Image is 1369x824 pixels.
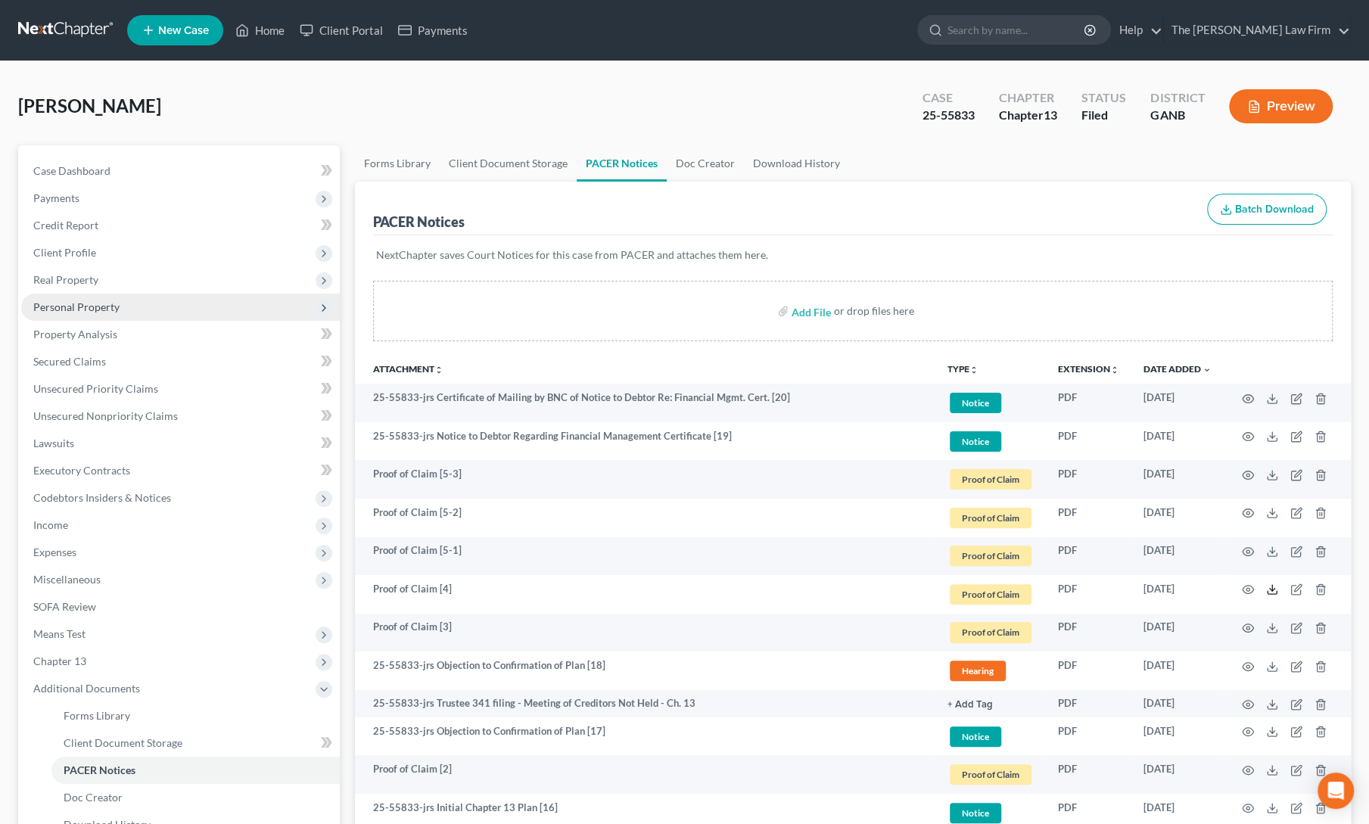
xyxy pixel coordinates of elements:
a: Unsecured Nonpriority Claims [21,403,340,430]
td: [DATE] [1131,384,1224,422]
a: Proof of Claim [947,505,1034,530]
a: Client Document Storage [440,145,577,182]
a: Download History [744,145,849,182]
span: Income [33,518,68,531]
td: PDF [1046,575,1131,614]
a: Proof of Claim [947,582,1034,607]
td: [DATE] [1131,537,1224,576]
span: Notice [950,803,1001,823]
span: Additional Documents [33,682,140,695]
td: PDF [1046,537,1131,576]
div: GANB [1150,107,1205,124]
td: PDF [1046,717,1131,756]
td: 25-55833-jrs Objection to Confirmation of Plan [18] [355,651,935,690]
span: Credit Report [33,219,98,232]
span: Client Profile [33,246,96,259]
td: [DATE] [1131,614,1224,652]
a: Doc Creator [51,784,340,811]
a: Client Portal [292,17,390,44]
td: Proof of Claim [3] [355,614,935,652]
div: or drop files here [834,303,914,319]
a: Home [228,17,292,44]
a: Secured Claims [21,348,340,375]
a: Executory Contracts [21,457,340,484]
button: Preview [1229,89,1333,123]
i: expand_more [1203,365,1212,375]
span: Proof of Claim [950,584,1031,605]
td: PDF [1046,499,1131,537]
span: Expenses [33,546,76,558]
span: Client Document Storage [64,736,182,749]
a: Unsecured Priority Claims [21,375,340,403]
span: Proof of Claim [950,469,1031,490]
span: Property Analysis [33,328,117,340]
span: SOFA Review [33,600,96,613]
a: The [PERSON_NAME] Law Firm [1164,17,1350,44]
a: + Add Tag [947,696,1034,711]
td: Proof of Claim [5-1] [355,537,935,576]
td: [DATE] [1131,690,1224,717]
a: Doc Creator [667,145,744,182]
span: Proof of Claim [950,546,1031,566]
span: Payments [33,191,79,204]
span: Case Dashboard [33,164,110,177]
button: TYPEunfold_more [947,365,979,375]
span: Proof of Claim [950,508,1031,528]
a: PACER Notices [577,145,667,182]
span: 13 [1044,107,1057,122]
a: Property Analysis [21,321,340,348]
td: PDF [1046,422,1131,461]
span: Personal Property [33,300,120,313]
a: Proof of Claim [947,543,1034,568]
div: Filed [1081,107,1126,124]
input: Search by name... [947,16,1086,44]
a: Notice [947,429,1034,454]
div: Chapter [999,89,1057,107]
span: Forms Library [64,709,130,722]
a: Proof of Claim [947,762,1034,787]
span: Unsecured Nonpriority Claims [33,409,178,422]
div: 25-55833 [923,107,975,124]
td: [DATE] [1131,460,1224,499]
td: PDF [1046,755,1131,794]
td: PDF [1046,614,1131,652]
span: Real Property [33,273,98,286]
a: Date Added expand_more [1143,363,1212,375]
a: Notice [947,390,1034,415]
span: Unsecured Priority Claims [33,382,158,395]
span: Proof of Claim [950,764,1031,785]
a: Notice [947,724,1034,749]
td: PDF [1046,651,1131,690]
span: Hearing [950,661,1006,681]
button: + Add Tag [947,700,993,710]
td: 25-55833-jrs Notice to Debtor Regarding Financial Management Certificate [19] [355,422,935,461]
span: Batch Download [1235,203,1314,216]
span: Doc Creator [64,791,123,804]
a: Payments [390,17,475,44]
td: PDF [1046,384,1131,422]
span: Notice [950,393,1001,413]
td: Proof of Claim [2] [355,755,935,794]
button: Batch Download [1207,194,1327,225]
p: NextChapter saves Court Notices for this case from PACER and attaches them here. [376,247,1330,263]
td: 25-55833-jrs Trustee 341 filing - Meeting of Creditors Not Held - Ch. 13 [355,690,935,717]
i: unfold_more [434,365,443,375]
a: Proof of Claim [947,620,1034,645]
span: New Case [158,25,209,36]
a: SOFA Review [21,593,340,620]
a: Lawsuits [21,430,340,457]
td: Proof of Claim [4] [355,575,935,614]
div: District [1150,89,1205,107]
td: Proof of Claim [5-3] [355,460,935,499]
span: Notice [950,431,1001,452]
td: [DATE] [1131,422,1224,461]
span: PACER Notices [64,763,135,776]
span: Miscellaneous [33,573,101,586]
td: [DATE] [1131,575,1224,614]
span: Executory Contracts [33,464,130,477]
td: [DATE] [1131,717,1224,756]
div: Case [923,89,975,107]
span: [PERSON_NAME] [18,95,161,117]
span: Proof of Claim [950,622,1031,642]
div: PACER Notices [373,213,465,231]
